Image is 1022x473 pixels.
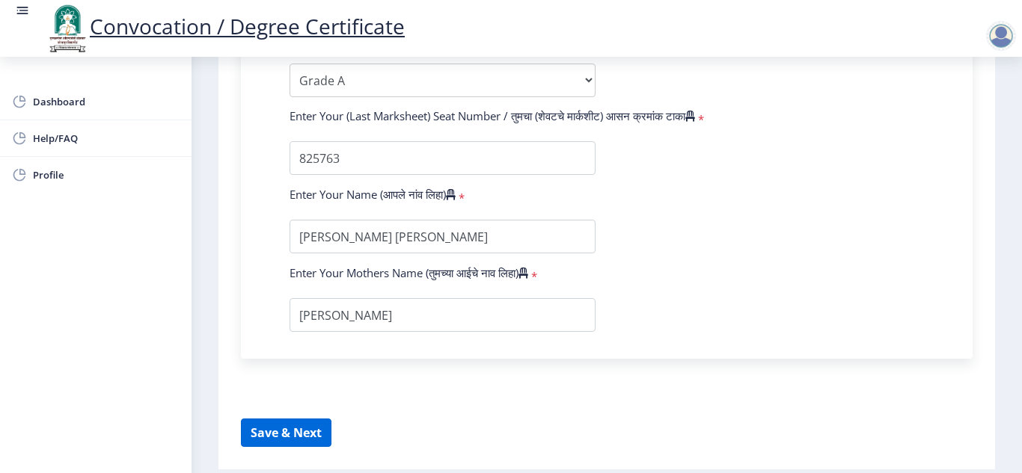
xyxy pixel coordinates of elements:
[290,265,528,280] label: Enter Your Mothers Name (तुमच्या आईचे नाव लिहा)
[290,141,596,175] input: Enter Your Seat Number
[45,12,405,40] a: Convocation / Degree Certificate
[45,3,90,54] img: logo
[290,298,596,332] input: Enter Your Mothers Name
[33,93,180,111] span: Dashboard
[241,418,331,447] button: Save & Next
[33,129,180,147] span: Help/FAQ
[290,108,695,123] label: Enter Your (Last Marksheet) Seat Number / तुमचा (शेवटचे मार्कशीट) आसन क्रमांक टाका
[33,166,180,184] span: Profile
[290,220,596,253] input: Enter Your Name
[290,187,456,202] label: Enter Your Name (आपले नांव लिहा)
